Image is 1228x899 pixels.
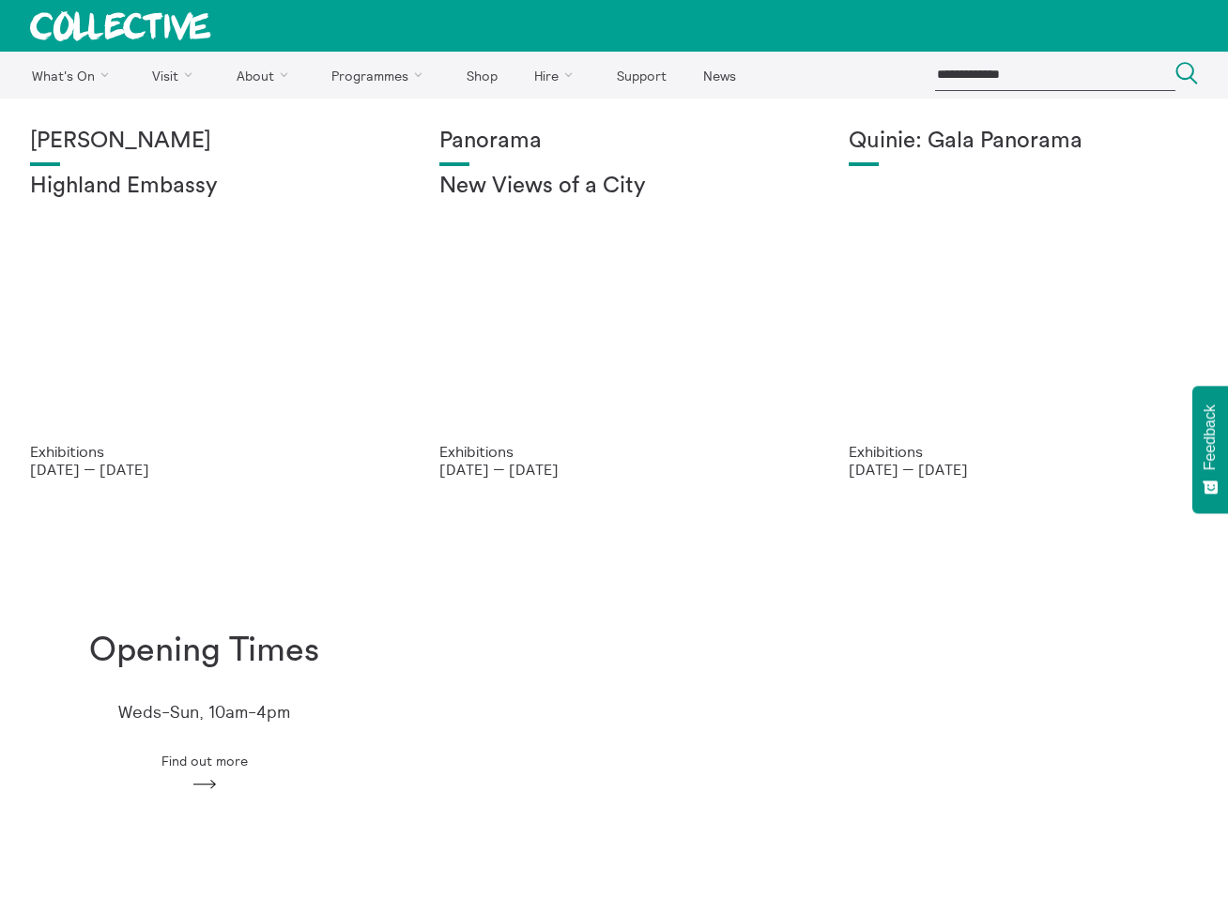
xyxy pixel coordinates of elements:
a: Collective Panorama June 2025 small file 8 Panorama New Views of a City Exhibitions [DATE] — [DATE] [409,99,819,508]
span: Find out more [161,754,248,769]
p: Exhibitions [849,443,1198,460]
a: What's On [15,52,132,99]
h1: Opening Times [89,632,319,670]
a: News [686,52,752,99]
span: Feedback [1202,404,1219,470]
p: Exhibitions [30,443,379,460]
h1: Panorama [439,129,789,155]
a: Programmes [315,52,447,99]
h2: Highland Embassy [30,174,379,200]
a: Visit [136,52,217,99]
p: Weds-Sun, 10am-4pm [118,703,290,723]
h1: Quinie: Gala Panorama [849,129,1198,155]
p: [DATE] — [DATE] [849,461,1198,478]
p: Exhibitions [439,443,789,460]
a: Josie Vallely Quinie: Gala Panorama Exhibitions [DATE] — [DATE] [819,99,1228,508]
a: About [220,52,312,99]
button: Feedback - Show survey [1192,386,1228,513]
h2: New Views of a City [439,174,789,200]
a: Support [600,52,683,99]
a: Shop [450,52,514,99]
h1: [PERSON_NAME] [30,129,379,155]
p: [DATE] — [DATE] [30,461,379,478]
p: [DATE] — [DATE] [439,461,789,478]
a: Hire [518,52,597,99]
